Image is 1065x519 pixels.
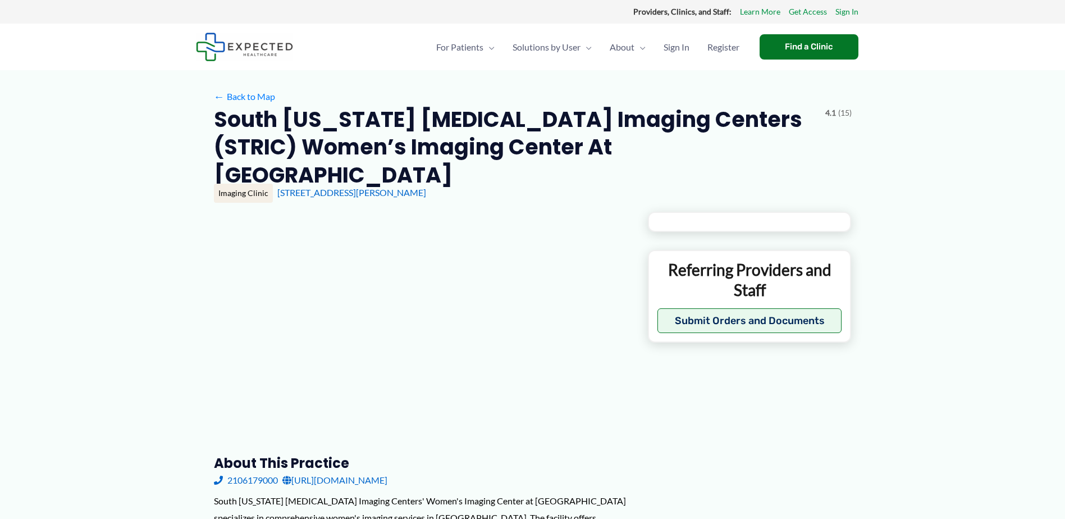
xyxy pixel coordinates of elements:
a: Find a Clinic [760,34,858,60]
a: Sign In [835,4,858,19]
span: Menu Toggle [581,28,592,67]
a: Sign In [655,28,698,67]
a: [STREET_ADDRESS][PERSON_NAME] [277,187,426,198]
a: Register [698,28,748,67]
a: 2106179000 [214,472,278,489]
p: Referring Providers and Staff [657,259,842,301]
a: ←Back to Map [214,88,275,105]
a: [URL][DOMAIN_NAME] [282,472,387,489]
span: 4.1 [825,106,836,120]
a: Solutions by UserMenu Toggle [504,28,601,67]
span: Sign In [664,28,689,67]
span: For Patients [436,28,483,67]
a: Get Access [789,4,827,19]
span: Menu Toggle [634,28,646,67]
a: For PatientsMenu Toggle [427,28,504,67]
span: Menu Toggle [483,28,495,67]
button: Submit Orders and Documents [657,308,842,333]
strong: Providers, Clinics, and Staff: [633,7,732,16]
span: ← [214,91,225,102]
a: Learn More [740,4,780,19]
div: Imaging Clinic [214,184,273,203]
img: Expected Healthcare Logo - side, dark font, small [196,33,293,61]
span: About [610,28,634,67]
span: Solutions by User [513,28,581,67]
nav: Primary Site Navigation [427,28,748,67]
h2: South [US_STATE] [MEDICAL_DATA] Imaging Centers (STRIC) Women’s Imaging Center at [GEOGRAPHIC_DATA] [214,106,816,189]
h3: About this practice [214,454,630,472]
span: Register [707,28,739,67]
a: AboutMenu Toggle [601,28,655,67]
span: (15) [838,106,852,120]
